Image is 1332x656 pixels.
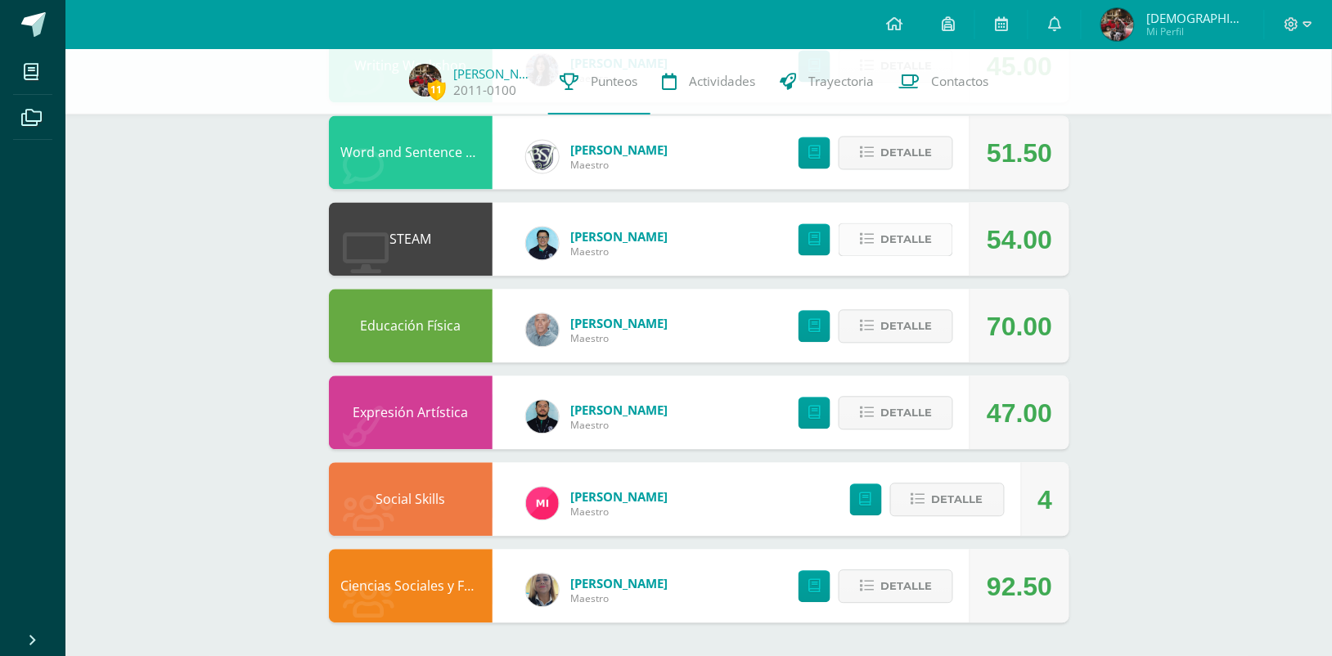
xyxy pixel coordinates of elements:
a: Contactos [887,49,1001,115]
span: Mi Perfil [1146,25,1244,38]
button: Detalle [890,483,1005,517]
a: [PERSON_NAME] [454,65,536,82]
div: 70.00 [987,290,1052,364]
span: Maestro [571,159,668,173]
span: Maestro [571,592,668,606]
div: 51.50 [987,117,1052,191]
a: Punteos [548,49,650,115]
span: 11 [428,79,446,100]
div: 47.00 [987,377,1052,451]
span: Detalle [880,572,932,602]
a: [PERSON_NAME] [571,229,668,245]
a: 2011-0100 [454,82,517,99]
button: Detalle [839,137,953,170]
a: [PERSON_NAME] [571,576,668,592]
button: Detalle [839,310,953,344]
div: Social Skills [329,463,493,537]
span: [DEMOGRAPHIC_DATA][PERSON_NAME] [1146,10,1244,26]
button: Detalle [839,223,953,257]
a: [PERSON_NAME] [571,316,668,332]
span: Maestro [571,332,668,346]
button: Detalle [839,570,953,604]
div: Word and Sentence Study [329,116,493,190]
span: Detalle [880,398,932,429]
div: Expresión Artística [329,376,493,450]
span: Detalle [880,225,932,255]
div: STEAM [329,203,493,276]
span: Maestro [571,419,668,433]
span: Actividades [690,73,756,90]
span: Detalle [880,312,932,342]
a: Trayectoria [768,49,887,115]
img: fa03fa54efefe9aebc5e29dfc8df658e.png [526,227,559,260]
span: Detalle [880,138,932,168]
span: Detalle [932,485,983,515]
img: cf0f0e80ae19a2adee6cb261b32f5f36.png [526,141,559,173]
div: Ciencias Sociales y Formación Ciudadana [329,550,493,623]
img: 9f25a704c7e525b5c9fe1d8c113699e7.png [526,401,559,434]
a: Actividades [650,49,768,115]
img: 4256d6e89954888fb00e40decb141709.png [526,314,559,347]
img: e2f65459d4aaef35ad99b0eddf3b3a84.png [1101,8,1134,41]
span: Trayectoria [809,73,875,90]
span: Maestro [571,245,668,259]
a: [PERSON_NAME] [571,402,668,419]
div: Educación Física [329,290,493,363]
a: [PERSON_NAME] [571,142,668,159]
img: c96224e79309de7917ae934cbb5c0b01.png [526,574,559,607]
span: Contactos [932,73,989,90]
div: 92.50 [987,550,1052,624]
div: 4 [1038,464,1053,537]
span: Maestro [571,505,668,519]
button: Detalle [839,397,953,430]
span: Punteos [592,73,638,90]
img: e2f65459d4aaef35ad99b0eddf3b3a84.png [409,64,442,97]
a: [PERSON_NAME] [571,489,668,505]
img: 63ef49b70f225fbda378142858fbe819.png [526,488,559,520]
div: 54.00 [987,204,1052,277]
